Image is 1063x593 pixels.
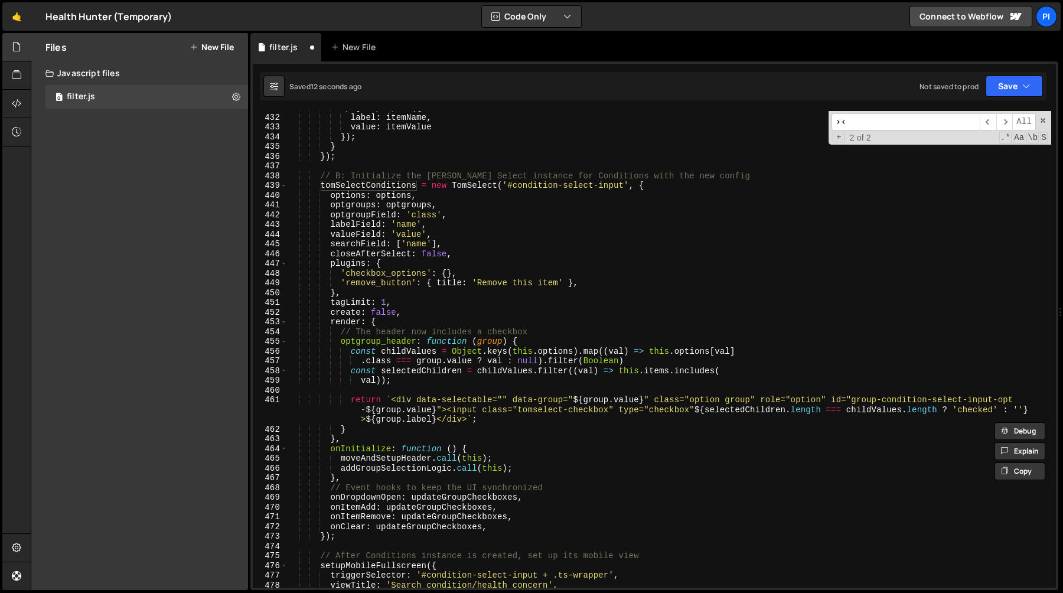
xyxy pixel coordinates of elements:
div: 466 [253,464,288,474]
div: 473 [253,532,288,542]
div: 455 [253,337,288,347]
div: 436 [253,152,288,162]
span: 2 of 2 [845,133,876,143]
span: ​ [996,113,1013,131]
span: ​ [980,113,996,131]
span: CaseSensitive Search [1013,132,1025,144]
div: 460 [253,386,288,396]
div: 437 [253,161,288,171]
div: 474 [253,542,288,552]
span: Alt-Enter [1012,113,1036,131]
div: 445 [253,239,288,249]
div: 472 [253,522,288,532]
div: 464 [253,444,288,454]
button: Debug [994,422,1045,440]
span: Search In Selection [1040,132,1048,144]
div: 450 [253,288,288,298]
button: Code Only [482,6,581,27]
div: 438 [253,171,288,181]
div: 442 [253,210,288,220]
button: Explain [994,442,1045,460]
div: 477 [253,571,288,581]
div: 471 [253,512,288,522]
div: 468 [253,483,288,493]
div: 453 [253,317,288,327]
div: 449 [253,278,288,288]
div: filter.js [67,92,95,102]
span: Whole Word Search [1026,132,1039,144]
div: 470 [253,503,288,513]
div: filter.js [269,41,298,53]
div: 439 [253,181,288,191]
div: 446 [253,249,288,259]
h2: Files [45,41,67,54]
div: 434 [253,132,288,142]
div: 463 [253,434,288,444]
input: Search for [832,113,980,131]
span: 0 [56,93,63,103]
button: Copy [994,462,1045,480]
div: 443 [253,220,288,230]
div: 459 [253,376,288,386]
a: 🤙 [2,2,31,31]
div: 441 [253,200,288,210]
div: 458 [253,366,288,376]
div: 457 [253,356,288,366]
a: Pi [1036,6,1057,27]
div: 433 [253,122,288,132]
span: Toggle Replace mode [833,132,845,143]
div: 465 [253,454,288,464]
div: Javascript files [31,61,248,85]
div: 476 [253,561,288,571]
div: 451 [253,298,288,308]
div: 469 [253,493,288,503]
div: 16494/44708.js [45,85,248,109]
div: 12 seconds ago [311,82,361,92]
div: 444 [253,230,288,240]
div: Saved [289,82,361,92]
div: 475 [253,551,288,561]
div: 454 [253,327,288,337]
button: New File [190,43,234,52]
div: 478 [253,581,288,591]
div: 435 [253,142,288,152]
div: 448 [253,269,288,279]
div: 440 [253,191,288,201]
div: New File [331,41,380,53]
div: Health Hunter (Temporary) [45,9,172,24]
a: Connect to Webflow [909,6,1032,27]
div: 461 [253,395,288,425]
div: 456 [253,347,288,357]
div: 462 [253,425,288,435]
div: 452 [253,308,288,318]
div: 432 [253,113,288,123]
div: 447 [253,259,288,269]
div: 467 [253,473,288,483]
span: RegExp Search [999,132,1012,144]
button: Save [986,76,1043,97]
div: Not saved to prod [919,82,979,92]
